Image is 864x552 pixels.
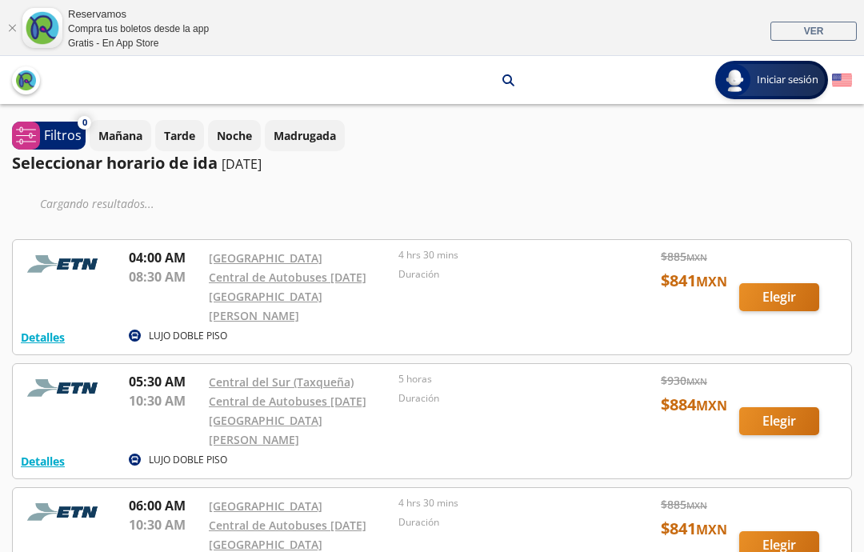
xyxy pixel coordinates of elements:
button: Tarde [155,120,204,151]
p: [GEOGRAPHIC_DATA] [237,72,350,89]
div: Gratis - En App Store [68,36,209,50]
div: Compra tus boletos desde la app [68,22,209,36]
p: Mañana [98,127,142,144]
span: Iniciar sesión [750,72,825,88]
a: VER [770,22,857,41]
a: Central del Sur (Taxqueña) [209,374,354,390]
button: English [832,70,852,90]
span: 0 [82,116,87,130]
a: Central de Autobuses [DATE][GEOGRAPHIC_DATA][PERSON_NAME] [209,394,366,447]
p: Madrugada [274,127,336,144]
a: Central de Autobuses [DATE][GEOGRAPHIC_DATA][PERSON_NAME] [209,270,366,323]
button: 0Filtros [12,122,86,150]
button: Mañana [90,120,151,151]
p: Seleccionar horario de ida [12,151,218,175]
button: Madrugada [265,120,345,151]
p: LUJO DOBLE PISO [149,453,227,467]
p: Filtros [44,126,82,145]
a: [GEOGRAPHIC_DATA] [209,498,322,514]
p: Noche [217,127,252,144]
a: Cerrar [7,23,17,33]
a: [GEOGRAPHIC_DATA] [209,250,322,266]
span: VER [804,26,824,37]
button: Detalles [21,453,65,470]
div: Reservamos [68,6,209,22]
em: Cargando resultados ... [40,196,154,211]
button: Detalles [21,329,65,346]
button: Noche [208,120,261,151]
p: [DATE][PERSON_NAME] [370,72,490,89]
p: LUJO DOBLE PISO [149,329,227,343]
button: back [12,66,40,94]
p: [DATE] [222,154,262,174]
p: Tarde [164,127,195,144]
